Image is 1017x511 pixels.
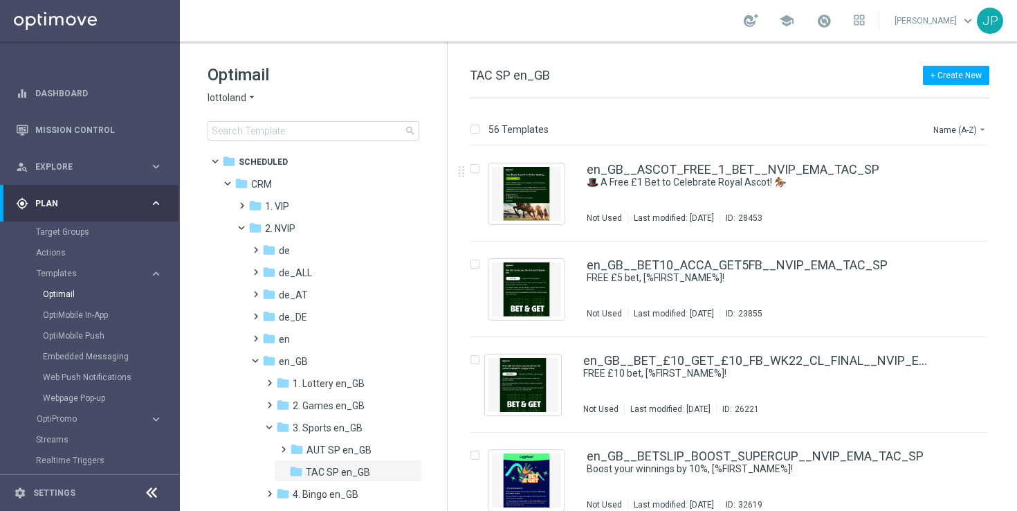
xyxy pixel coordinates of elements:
[262,354,276,368] i: folder
[43,325,178,346] div: OptiMobile Push
[306,466,370,478] span: TAC SP en_GB
[43,351,144,362] a: Embedded Messaging
[738,213,762,224] div: 28453
[16,87,28,100] i: equalizer
[587,213,622,224] div: Not Used
[15,125,163,136] div: Mission Control
[587,176,898,189] a: 🎩 A Free £1 Bet to Celebrate Royal Ascot! 🏇
[716,404,759,415] div: ID:
[587,176,930,189] div: 🎩 A Free £1 Bet to Celebrate Royal Ascot! 🏇
[43,330,144,341] a: OptiMobile Push
[276,398,290,412] i: folder
[893,10,977,31] a: [PERSON_NAME]keyboard_arrow_down
[36,434,144,445] a: Streams
[36,263,178,409] div: Templates
[35,75,163,111] a: Dashboard
[262,287,276,301] i: folder
[587,271,898,285] a: FREE £5 bet, [%FIRST_NAME%]!
[279,333,290,346] span: en
[293,400,365,412] span: 2. Games en_GB
[43,367,178,388] div: Web Push Notifications
[262,310,276,323] i: folder
[36,222,178,242] div: Target Groups
[43,372,144,383] a: Web Push Notifications
[720,308,762,319] div: ID:
[587,463,898,476] a: Boost your winnings by 10%, [%FIRST_NAME%]!
[779,13,794,28] span: school
[16,197,149,210] div: Plan
[43,388,178,409] div: Webpage Pop-up
[235,177,248,190] i: folder
[262,332,276,346] i: folder
[246,91,257,105] i: arrow_drop_down
[36,247,144,258] a: Actions
[16,197,28,210] i: gps_fixed
[43,305,178,325] div: OptiMobile In-App
[36,268,163,279] div: Templates keyboard_arrow_right
[279,311,307,323] span: de_DE
[720,213,762,224] div: ID:
[290,442,304,456] i: folder
[35,111,163,148] a: Mission Control
[43,310,144,321] a: OptiMobile In-App
[977,8,1003,34] div: JP
[492,262,561,316] img: 23855.jpeg
[625,404,716,415] div: Last modified: [DATE]
[583,404,619,415] div: Not Used
[15,161,163,172] button: person_search Explore keyboard_arrow_right
[14,487,26,499] i: settings
[587,499,622,510] div: Not Used
[289,465,303,478] i: folder
[306,444,372,456] span: AUT SP en_GB
[279,355,308,368] span: en_GB
[738,499,762,510] div: 32619
[36,409,178,429] div: OptiPromo
[279,267,312,279] span: de_ALL
[279,244,290,257] span: de
[36,242,178,263] div: Actions
[262,243,276,257] i: folder
[276,487,290,501] i: folder
[43,346,178,367] div: Embedded Messaging
[583,355,930,367] a: en_GB__BET_£10_GET_£10_FB_WK22_CL_FINAL__NVIP_EMA_TAC_SP
[492,454,561,508] img: 32619.jpeg
[248,199,262,213] i: folder
[149,267,163,280] i: keyboard_arrow_right
[16,75,163,111] div: Dashboard
[222,154,236,168] i: folder
[43,284,178,305] div: Optimail
[149,160,163,173] i: keyboard_arrow_right
[262,265,276,279] i: folder
[738,308,762,319] div: 23855
[36,450,178,471] div: Realtime Triggers
[265,200,289,213] span: 1. VIP
[208,64,419,86] h1: Optimail
[279,289,308,301] span: de_AT
[960,13,975,28] span: keyboard_arrow_down
[15,88,163,99] button: equalizer Dashboard
[628,499,720,510] div: Last modified: [DATE]
[488,123,549,136] p: 56 Templates
[488,358,558,412] img: 26221.jpeg
[456,242,1014,337] div: Press SPACE to select this row.
[456,146,1014,242] div: Press SPACE to select this row.
[36,429,178,450] div: Streams
[276,420,290,434] i: folder
[239,156,288,168] span: Scheduled
[276,376,290,390] i: folder
[293,488,358,501] span: 4. Bingo en_GB
[37,269,136,278] span: Templates
[587,271,930,285] div: FREE £5 bet, [%FIRST_NAME%]!
[16,161,149,173] div: Explore
[456,337,1014,433] div: Press SPACE to select this row.
[15,198,163,209] div: gps_fixed Plan keyboard_arrow_right
[265,222,295,235] span: 2. NVIP
[251,178,272,190] span: CRM
[149,197,163,210] i: keyboard_arrow_right
[628,213,720,224] div: Last modified: [DATE]
[587,308,622,319] div: Not Used
[720,499,762,510] div: ID:
[932,121,989,138] button: Name (A-Z)arrow_drop_down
